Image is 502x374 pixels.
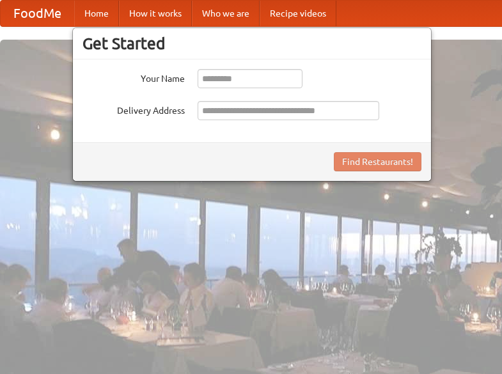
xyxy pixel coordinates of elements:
[82,69,185,85] label: Your Name
[82,34,421,53] h3: Get Started
[334,152,421,171] button: Find Restaurants!
[119,1,192,26] a: How it works
[192,1,260,26] a: Who we are
[260,1,336,26] a: Recipe videos
[1,1,74,26] a: FoodMe
[74,1,119,26] a: Home
[82,101,185,117] label: Delivery Address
